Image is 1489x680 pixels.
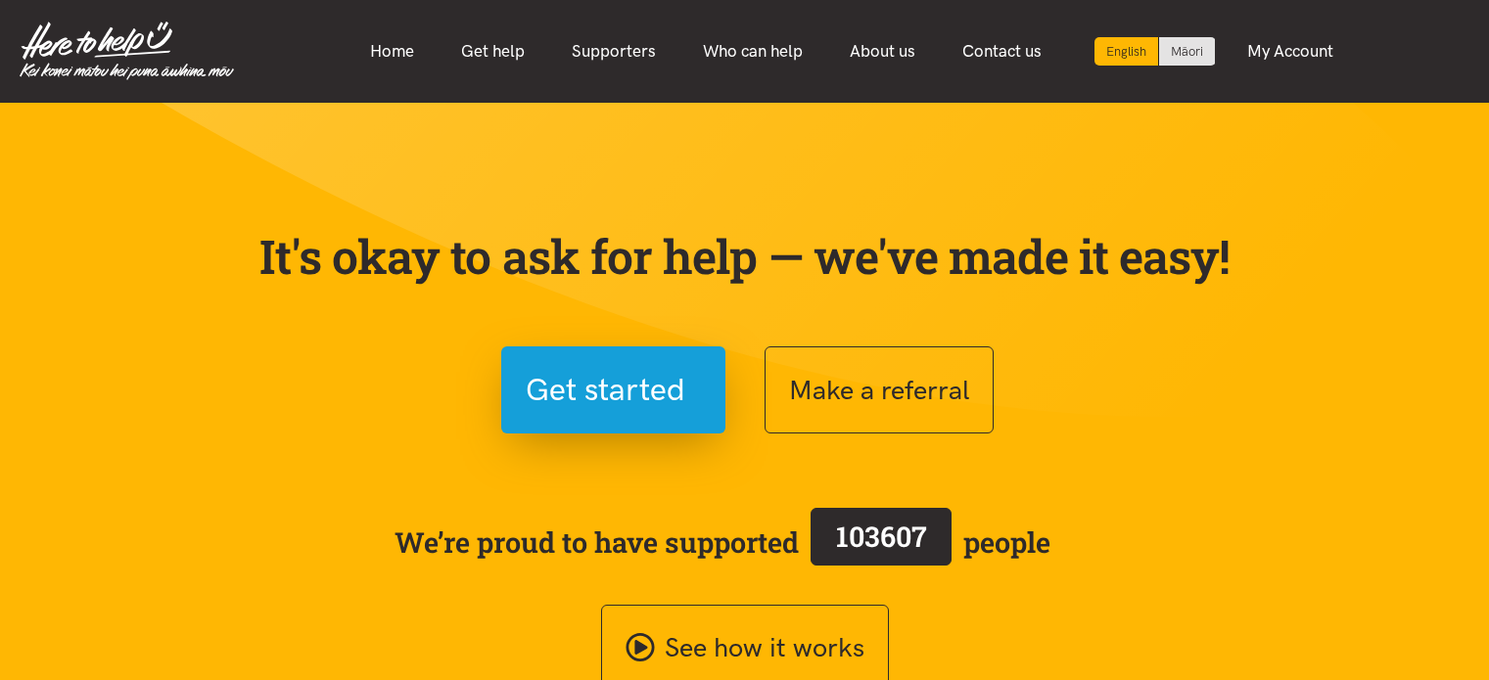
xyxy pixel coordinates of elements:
[548,30,679,72] a: Supporters
[347,30,438,72] a: Home
[1094,37,1159,66] div: Current language
[679,30,826,72] a: Who can help
[836,518,927,555] span: 103607
[939,30,1065,72] a: Contact us
[799,504,963,580] a: 103607
[1224,30,1357,72] a: My Account
[256,228,1234,285] p: It's okay to ask for help — we've made it easy!
[1159,37,1215,66] a: Switch to Te Reo Māori
[438,30,548,72] a: Get help
[1094,37,1216,66] div: Language toggle
[826,30,939,72] a: About us
[526,365,685,415] span: Get started
[501,346,725,433] button: Get started
[395,504,1050,580] span: We’re proud to have supported people
[765,346,994,433] button: Make a referral
[20,22,234,80] img: Home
